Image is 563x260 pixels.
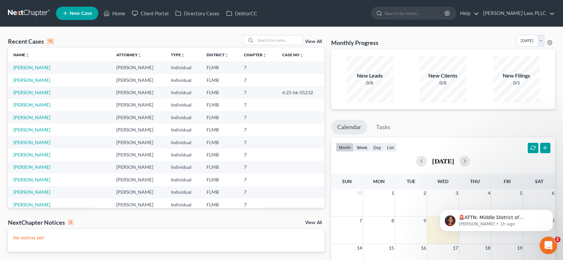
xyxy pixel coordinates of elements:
td: Individual [165,173,201,186]
span: 5 [519,189,523,197]
a: Attorneyunfold_more [116,52,142,57]
td: 7 [239,186,277,198]
td: 7 [239,198,277,211]
button: list [384,143,397,152]
a: [PERSON_NAME] [13,77,50,83]
td: FLMB [201,111,239,124]
div: 15 [47,38,54,44]
div: New Clients [420,72,466,80]
td: FLMB [201,124,239,136]
td: Individual [165,148,201,161]
span: 16 [420,244,427,252]
a: Calendar [331,120,367,134]
a: Case Nounfold_more [282,52,303,57]
a: [PERSON_NAME] [13,102,50,108]
a: Help [457,7,479,19]
i: unfold_more [25,53,29,57]
td: Individual [165,186,201,198]
a: Home [100,7,129,19]
td: FLMB [201,173,239,186]
div: 0/8 [420,80,466,86]
span: 2 [423,189,427,197]
td: 7 [239,74,277,86]
td: [PERSON_NAME] [111,198,166,211]
td: FLMB [201,61,239,74]
td: Individual [165,111,201,124]
td: FLMB [201,86,239,99]
a: Tasks [370,120,396,134]
span: Thu [470,178,480,184]
td: Individual [165,86,201,99]
td: Individual [165,124,201,136]
a: [PERSON_NAME] [13,127,50,132]
td: Individual [165,198,201,211]
span: 6 [551,189,555,197]
td: 7 [239,136,277,148]
div: 0/8 [346,80,393,86]
td: [PERSON_NAME] [111,111,166,124]
td: FLMB [201,74,239,86]
a: [PERSON_NAME] [13,177,50,182]
td: [PERSON_NAME] [111,148,166,161]
span: 2 [555,237,561,243]
span: 14 [356,244,363,252]
a: Nameunfold_more [13,52,29,57]
a: [PERSON_NAME] [13,115,50,120]
h3: Monthly Progress [331,39,378,47]
i: unfold_more [225,53,229,57]
p: No notices yet! [13,234,319,241]
td: [PERSON_NAME] [111,186,166,198]
div: New Leads [346,72,393,80]
span: 1 [391,189,395,197]
a: Districtunfold_more [207,52,229,57]
span: 18 [484,244,491,252]
td: 7 [239,61,277,74]
input: Search by name... [256,35,302,45]
a: Typeunfold_more [171,52,185,57]
span: Sun [342,178,352,184]
div: NextChapter Notices [8,218,74,226]
td: 7 [239,86,277,99]
td: [PERSON_NAME] [111,61,166,74]
i: unfold_more [263,53,267,57]
td: FLMB [201,161,239,173]
button: week [354,143,370,152]
td: Individual [165,136,201,148]
td: [PERSON_NAME] [111,86,166,99]
td: 7 [239,148,277,161]
i: unfold_more [299,53,303,57]
td: [PERSON_NAME] [111,74,166,86]
td: FLMB [201,186,239,198]
td: Individual [165,74,201,86]
span: 19 [516,244,523,252]
span: 31 [356,189,363,197]
div: 0 [68,219,74,225]
a: [PERSON_NAME] [13,164,50,170]
td: FLMB [201,148,239,161]
iframe: Intercom notifications message [430,195,563,242]
button: month [336,143,354,152]
td: 6:25-bk-05232 [277,86,324,99]
td: 7 [239,161,277,173]
td: [PERSON_NAME] [111,124,166,136]
a: Directory Cases [172,7,223,19]
span: Wed [437,178,448,184]
span: 15 [388,244,395,252]
a: [PERSON_NAME] [13,152,50,157]
span: 4 [487,189,491,197]
td: Individual [165,99,201,111]
a: Client Portal [129,7,172,19]
td: FLMB [201,198,239,211]
td: Individual [165,61,201,74]
td: 7 [239,99,277,111]
td: [PERSON_NAME] [111,136,166,148]
td: 7 [239,173,277,186]
td: FLMB [201,99,239,111]
span: Sat [535,178,543,184]
a: DebtorCC [223,7,261,19]
td: [PERSON_NAME] [111,173,166,186]
span: 7 [359,217,363,225]
span: 3 [455,189,459,197]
